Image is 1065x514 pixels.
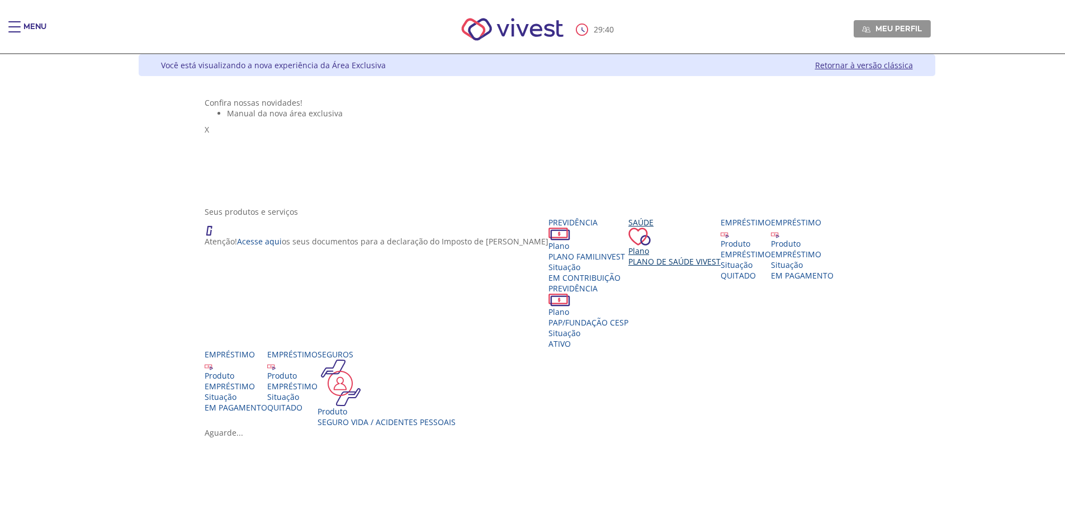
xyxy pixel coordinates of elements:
[721,249,771,260] div: EMPRÉSTIMO
[594,24,603,35] span: 29
[628,228,651,246] img: ico_coracao.png
[205,217,224,236] img: ico_atencao.png
[628,217,721,267] a: Saúde PlanoPlano de Saúde VIVEST
[205,392,267,402] div: Situação
[721,230,729,238] img: ico_emprestimo.svg
[267,402,302,413] span: QUITADO
[267,381,318,392] div: EMPRÉSTIMO
[875,23,922,34] span: Meu perfil
[205,236,548,247] p: Atenção! os seus documentos para a declaração do Imposto de [PERSON_NAME]
[267,392,318,402] div: Situação
[548,228,570,241] img: ico_dinheiro.png
[721,270,756,281] span: QUITADO
[771,270,834,281] span: EM PAGAMENTO
[267,362,276,370] img: ico_emprestimo.svg
[721,217,771,228] div: Empréstimo
[205,97,869,195] section: <span lang="pt-BR" dir="ltr">Visualizador do Conteúdo da Web</span> 1
[267,349,318,413] a: Empréstimo Produto EMPRÉSTIMO Situação QUITADO
[548,317,628,328] span: PAP/FUNDAÇÃO CESP
[205,206,869,217] div: Seus produtos e serviços
[318,417,456,427] div: Seguro Vida / Acidentes Pessoais
[205,362,213,370] img: ico_emprestimo.svg
[548,217,628,228] div: Previdência
[205,349,267,413] a: Empréstimo Produto EMPRÉSTIMO Situação EM PAGAMENTO
[548,328,628,338] div: Situação
[862,25,870,34] img: Meu perfil
[267,349,318,360] div: Empréstimo
[548,251,625,262] span: PLANO FAMILINVEST
[548,338,571,349] span: Ativo
[318,360,364,406] img: ico_seguros.png
[771,217,834,281] a: Empréstimo Produto EMPRÉSTIMO Situação EM PAGAMENTO
[548,294,570,306] img: ico_dinheiro.png
[318,349,456,427] a: Seguros Produto Seguro Vida / Acidentes Pessoais
[318,406,456,417] div: Produto
[548,306,628,317] div: Plano
[628,256,721,267] span: Plano de Saúde VIVEST
[205,206,869,438] section: <span lang="en" dir="ltr">ProdutosCard</span>
[815,60,913,70] a: Retornar à versão clássica
[771,217,834,228] div: Empréstimo
[771,260,834,270] div: Situação
[205,381,267,392] div: EMPRÉSTIMO
[628,246,721,256] div: Plano
[771,230,779,238] img: ico_emprestimo.svg
[205,97,869,108] div: Confira nossas novidades!
[548,283,628,294] div: Previdência
[548,262,628,272] div: Situação
[227,108,343,119] span: Manual da nova área exclusiva
[548,283,628,349] a: Previdência PlanoPAP/FUNDAÇÃO CESP SituaçãoAtivo
[721,217,771,281] a: Empréstimo Produto EMPRÉSTIMO Situação QUITADO
[721,238,771,249] div: Produto
[205,349,267,360] div: Empréstimo
[771,249,834,260] div: EMPRÉSTIMO
[161,60,386,70] div: Você está visualizando a nova experiência da Área Exclusiva
[318,349,456,360] div: Seguros
[548,241,628,251] div: Plano
[237,236,282,247] a: Acesse aqui
[576,23,616,36] div: :
[205,124,209,135] span: X
[771,238,834,249] div: Produto
[449,6,576,53] img: Vivest
[205,427,869,438] div: Aguarde...
[628,217,721,228] div: Saúde
[605,24,614,35] span: 40
[205,402,267,413] span: EM PAGAMENTO
[267,370,318,381] div: Produto
[854,20,931,37] a: Meu perfil
[205,370,267,381] div: Produto
[548,272,621,283] span: EM CONTRIBUIÇÃO
[548,217,628,283] a: Previdência PlanoPLANO FAMILINVEST SituaçãoEM CONTRIBUIÇÃO
[721,260,771,270] div: Situação
[23,21,46,44] div: Menu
